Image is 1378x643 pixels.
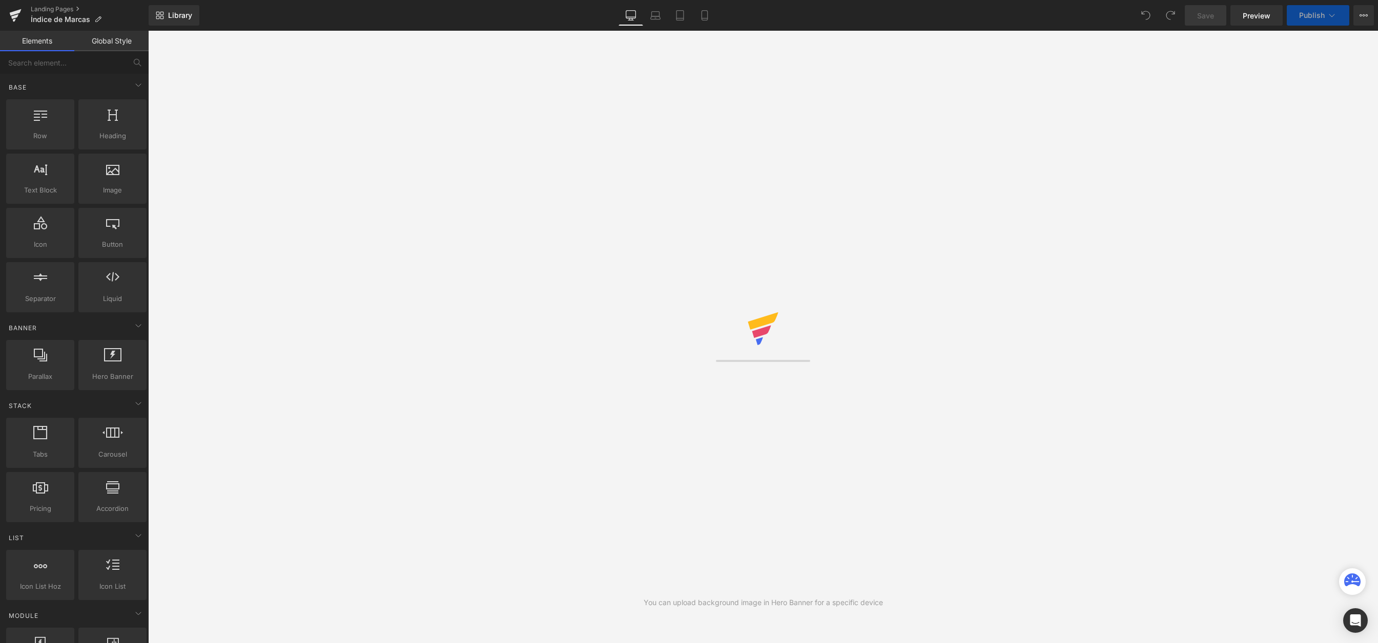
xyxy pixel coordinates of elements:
[9,293,71,304] span: Separator
[668,5,692,26] a: Tablet
[9,449,71,460] span: Tabs
[1160,5,1181,26] button: Redo
[1136,5,1156,26] button: Undo
[619,5,643,26] a: Desktop
[9,131,71,141] span: Row
[9,503,71,514] span: Pricing
[692,5,717,26] a: Mobile
[644,597,883,608] div: You can upload background image in Hero Banner for a specific device
[1343,608,1368,633] div: Open Intercom Messenger
[9,185,71,196] span: Text Block
[81,371,143,382] span: Hero Banner
[1197,10,1214,21] span: Save
[31,5,149,13] a: Landing Pages
[8,401,33,411] span: Stack
[81,293,143,304] span: Liquid
[9,239,71,250] span: Icon
[81,185,143,196] span: Image
[9,581,71,592] span: Icon List Hoz
[8,323,38,333] span: Banner
[81,449,143,460] span: Carousel
[8,611,39,620] span: Module
[1299,11,1325,19] span: Publish
[1287,5,1349,26] button: Publish
[9,371,71,382] span: Parallax
[81,239,143,250] span: Button
[1243,10,1270,21] span: Preview
[8,533,25,543] span: List
[168,11,192,20] span: Library
[31,15,90,24] span: Índice de Marcas
[8,82,28,92] span: Base
[643,5,668,26] a: Laptop
[81,131,143,141] span: Heading
[149,5,199,26] a: New Library
[81,581,143,592] span: Icon List
[1353,5,1374,26] button: More
[74,31,149,51] a: Global Style
[1230,5,1283,26] a: Preview
[81,503,143,514] span: Accordion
